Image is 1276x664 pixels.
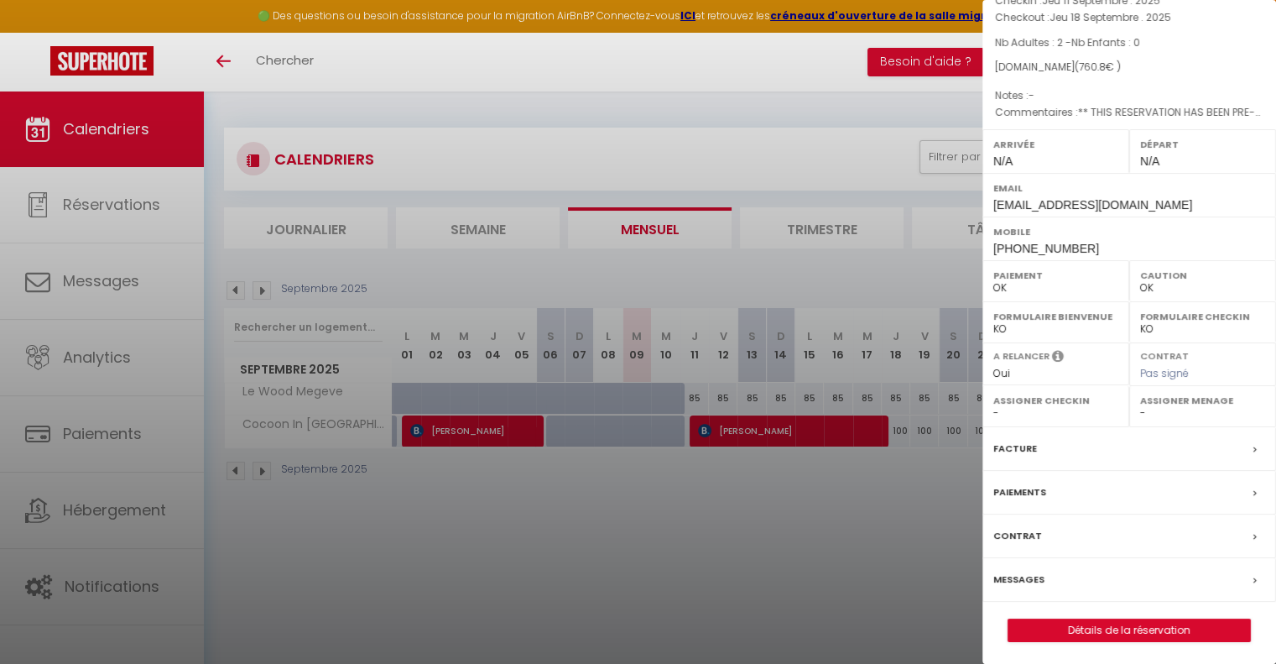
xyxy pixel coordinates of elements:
[993,349,1049,363] label: A relancer
[995,104,1263,121] p: Commentaires :
[1008,620,1250,641] a: Détails de la réservation
[995,60,1263,76] div: [DOMAIN_NAME]
[993,571,1044,588] label: Messages
[1140,267,1265,284] label: Caution
[1029,88,1034,102] span: -
[995,35,1140,50] span: Nb Adultes : 2 -
[993,440,1037,457] label: Facture
[993,527,1042,545] label: Contrat
[1140,392,1265,409] label: Assigner Menage
[993,484,1046,501] label: Paiements
[1052,349,1064,368] i: Sélectionner OUI si vous souhaiter envoyer les séquences de messages post-checkout
[1071,35,1140,50] span: Nb Enfants : 0
[993,392,1118,409] label: Assigner Checkin
[995,9,1263,26] p: Checkout :
[993,180,1265,196] label: Email
[993,242,1099,255] span: [PHONE_NUMBER]
[1075,60,1121,74] span: ( € )
[1140,308,1265,325] label: Formulaire Checkin
[1140,136,1265,153] label: Départ
[993,223,1265,240] label: Mobile
[1140,154,1159,168] span: N/A
[1079,60,1106,74] span: 760.8
[1049,10,1171,24] span: Jeu 18 Septembre . 2025
[1008,619,1251,642] button: Détails de la réservation
[1140,349,1189,360] label: Contrat
[993,136,1118,153] label: Arrivée
[993,154,1013,168] span: N/A
[993,267,1118,284] label: Paiement
[993,308,1118,325] label: Formulaire Bienvenue
[13,7,64,57] button: Ouvrir le widget de chat LiveChat
[1140,366,1189,380] span: Pas signé
[995,87,1263,104] p: Notes :
[993,198,1192,212] span: [EMAIL_ADDRESS][DOMAIN_NAME]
